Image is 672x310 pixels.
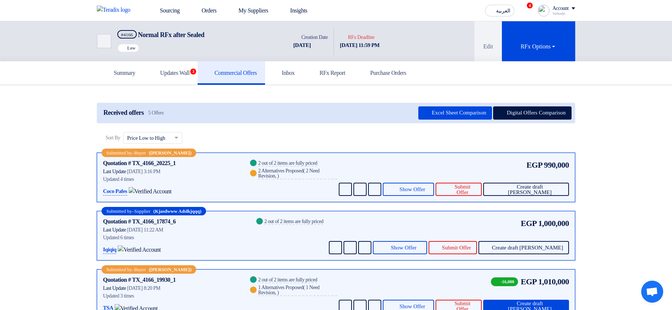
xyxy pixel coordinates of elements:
span: 3 [190,69,196,74]
div: – [102,207,206,215]
h5: Purchase Orders [361,69,406,77]
span: [DATE] 8:20 PM [127,285,161,291]
span: Last Update [103,227,126,233]
button: العربية [485,5,514,17]
span: [DATE] 11:22 AM [127,227,163,233]
div: Updated 4 times [103,175,240,183]
div: [DATE] 11:59 PM [340,41,379,50]
b: ([PERSON_NAME]) [149,150,191,155]
span: ) [277,173,279,179]
button: Submit Offer [429,241,477,254]
span: Create draft [PERSON_NAME] [496,184,563,195]
b: (Kjasdwww Adslkjqqq) [153,209,201,214]
span: ( [303,168,305,174]
span: Show Offer [400,187,425,192]
p: Coco Pafes [103,187,127,196]
div: 2 Alternatives Proposed [258,168,337,179]
span: Submitted by [106,267,132,272]
a: Insights [274,3,313,19]
div: #4166 [121,32,133,37]
span: [DATE] 3:16 PM [127,169,161,174]
span: ( [303,285,305,290]
button: Submit Offer [436,183,482,196]
span: Price Low to High [127,134,165,142]
a: Updates Wall3 [143,61,198,85]
span: Last Update [103,285,126,291]
span: Submit Offer [449,184,476,195]
img: Teradix logo [97,6,135,14]
span: 2 Need Revision, [258,168,319,179]
span: ) [277,290,279,295]
span: Show Offer [391,245,416,251]
span: 1,010,000 [538,276,569,288]
span: Normal RFx after Sealed [138,31,204,39]
div: RFx Options [521,42,557,51]
div: Quotation # TX_4166_19930_1 [103,276,176,284]
h5: RFx Report [311,69,345,77]
h5: Summary [105,69,135,77]
div: RFx Deadline [340,33,379,41]
a: Orders [186,3,223,19]
span: Supplier [134,209,150,214]
span: EGP [521,217,537,229]
button: Excel Sheet Comparison [418,106,492,120]
div: Updated 6 times [103,234,246,241]
div: Quotation # TX_4166_17874_6 [103,217,176,226]
span: Buyer [134,150,146,155]
span: Sort By [106,134,120,142]
img: Verified Account [118,245,161,254]
span: Submitted by [106,150,132,155]
div: Creation Date [293,33,328,41]
h5: Updates Wall [151,69,190,77]
button: Show Offer [383,183,434,196]
img: profile_test.png [538,5,550,17]
div: Quotation # TX_4166_20225_1 [103,159,176,168]
h5: Commercial Offers [206,69,257,77]
span: Submit Offer [442,245,471,251]
div: Updated 3 times [103,292,240,300]
div: Sadsadjs [552,11,575,15]
a: Commercial Offers [198,61,265,85]
span: -16,000 [491,277,518,286]
span: Create draft [PERSON_NAME] [492,245,563,251]
span: 1,000,000 [538,217,569,229]
h5: Normal RFx after Sealed [117,30,204,39]
span: 990,000 [544,159,569,171]
button: Create draft [PERSON_NAME] [483,183,569,196]
button: Digital Offers Comparison [493,106,572,120]
div: Open chat [641,281,663,303]
span: Last Update [103,169,126,174]
span: العربية [496,8,510,14]
div: 2 out of 2 items are fully priced [258,161,317,167]
span: Buyer [134,267,146,272]
b: ([PERSON_NAME]) [149,267,191,272]
div: – [102,265,196,274]
div: Account [552,6,569,12]
div: – [102,149,196,157]
button: Show Offer [373,241,427,254]
a: Sourcing [144,3,186,19]
a: Inbox [265,61,303,85]
button: RFx Options [502,21,575,61]
div: 2 out of 2 items are fully priced [258,277,317,283]
div: 2 out of 2 items are fully priced [264,219,323,225]
span: 5 Offers [148,110,164,116]
span: Received offers [103,109,144,117]
a: RFx Report [303,61,353,85]
div: 1 Alternatives Proposed [258,285,337,296]
span: Submitted by [106,209,132,214]
a: Purchase Orders [353,61,414,85]
span: EGP [526,159,543,171]
img: Verified Account [129,187,172,196]
span: 1 Need Revision, [258,285,319,295]
a: My Suppliers [223,3,274,19]
span: Show Offer [400,304,425,309]
a: Summary [97,61,143,85]
span: Low [127,45,136,51]
button: Create draft [PERSON_NAME] [478,241,569,254]
h5: Inbox [273,69,295,77]
div: [DATE] [293,41,328,50]
span: 4 [527,3,533,8]
p: Iqiqiq [103,245,116,254]
span: EGP [521,276,537,288]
